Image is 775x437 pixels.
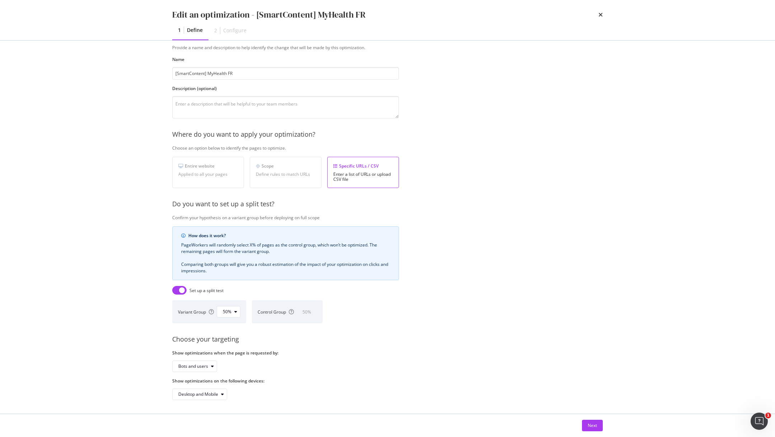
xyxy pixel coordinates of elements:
button: Desktop and Mobile [172,389,227,400]
label: Name [172,56,399,62]
div: Scope [256,163,315,169]
div: 50 % [297,309,317,315]
div: Entire website [178,163,238,169]
div: How does it work? [188,232,390,239]
div: Choose your targeting [172,335,638,344]
div: 2 [214,27,217,34]
div: Choose an option below to identify the pages to optimize. [172,145,638,151]
div: Bots and users [178,364,208,368]
div: Applied to all your pages [178,172,238,177]
div: Specific URLs / CSV [333,163,393,169]
div: Set up a split test [189,287,224,293]
div: PageWorkers will randomly select X% of pages as the control group, which won’t be optimized. The ... [181,242,390,274]
div: Where do you want to apply your optimization? [172,130,638,139]
div: info banner [172,226,399,280]
label: Show optimizations on the following devices: [172,378,399,384]
div: Variant Group [178,309,214,315]
div: Define rules to match URLs [256,172,315,177]
label: Description (optional) [172,85,399,91]
div: Control Group [258,309,294,315]
iframe: Intercom live chat [751,413,768,430]
div: Do you want to set up a split test? [172,199,638,209]
button: 50% [217,306,240,318]
div: Provide a name and description to help identify the change that will be made by this optimization. [172,44,638,51]
div: 50% [223,310,231,314]
div: 1 [178,27,181,34]
div: Configure [223,27,246,34]
div: Define [187,27,203,34]
div: Next [588,422,597,428]
input: Enter an optimization name to easily find it back [172,67,399,80]
div: Enter a list of URLs or upload CSV file [333,172,393,182]
div: times [598,9,603,21]
button: Next [582,420,603,431]
div: Confirm your hypothesis on a variant group before deploying on full scope [172,215,638,221]
div: Edit an optimization - [SmartContent] MyHealth FR [172,9,366,21]
label: Show optimizations when the page is requested by: [172,350,399,356]
span: 1 [765,413,771,418]
button: Bots and users [172,361,217,372]
div: Desktop and Mobile [178,392,218,396]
